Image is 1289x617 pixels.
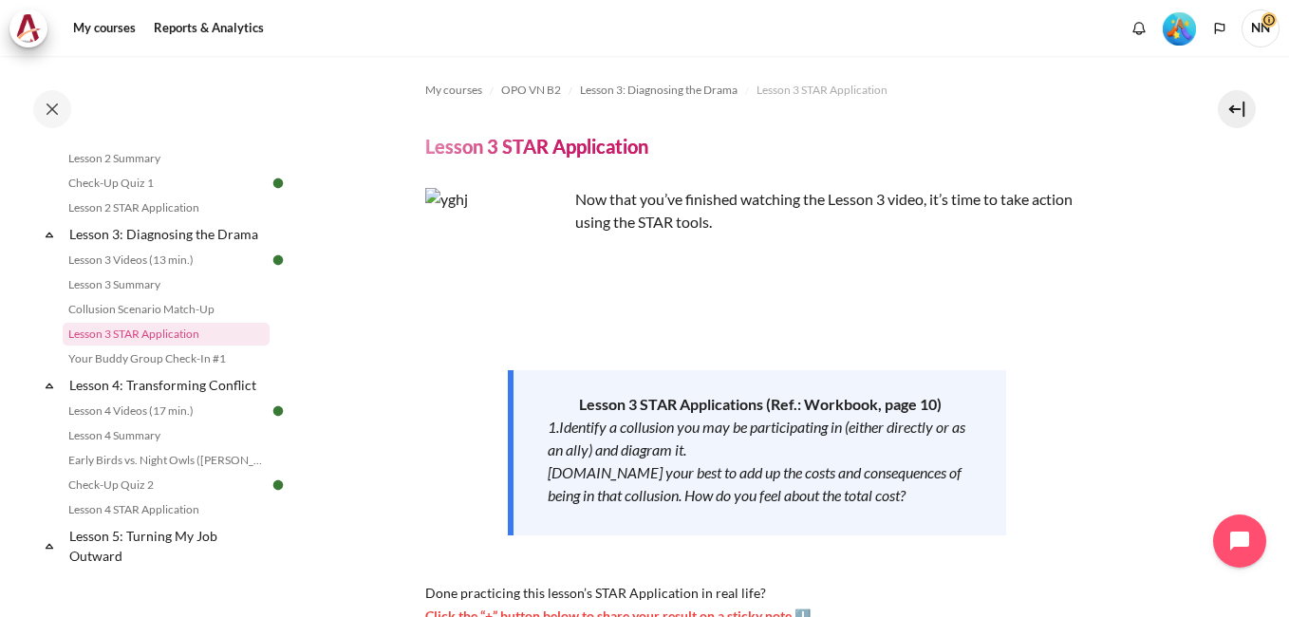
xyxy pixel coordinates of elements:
div: Level #5 [1163,10,1196,46]
img: yghj [425,188,568,330]
span: Collapse [40,376,59,395]
a: Lesson 3 STAR Application [757,79,887,102]
a: Lesson 2 Summary [63,147,270,170]
span: Done practicing this lesson’s STAR Application in real life? [425,585,766,601]
h4: Lesson 3 STAR Application [425,134,648,159]
span: My courses [425,82,482,99]
img: Done [270,175,287,192]
a: Collusion Scenario Match-Up [63,298,270,321]
a: My courses [425,79,482,102]
img: Done [270,252,287,269]
a: Check-Up Quiz 1 [63,172,270,195]
span: Lesson 3: Diagnosing the Drama [580,82,738,99]
a: Level #5 [1155,10,1204,46]
span: OPO VN B2 [501,82,561,99]
a: Architeck Architeck [9,9,57,47]
img: Done [270,477,287,494]
a: Lesson 3: Diagnosing the Drama [66,221,270,247]
img: Level #5 [1163,12,1196,46]
a: Lesson 4 Summary [63,424,270,447]
nav: Navigation bar [425,75,1154,105]
a: Lesson 3 Videos (13 min.) [63,249,270,271]
a: My courses [66,9,142,47]
a: Lesson 3 Summary [63,273,270,296]
a: Your Buddy Group Check-In #1 [63,347,270,370]
a: Lesson 5: Turning My Job Outward [66,523,270,569]
a: User menu [1242,9,1280,47]
a: Check-Up Quiz 2 [63,474,270,496]
a: Lesson 4 Videos (17 min.) [63,400,270,422]
button: Languages [1205,14,1234,43]
span: Collapse [40,536,59,555]
a: Lesson 2 STAR Application [63,196,270,219]
span: Lesson 3 STAR Application [757,82,887,99]
a: Reports & Analytics [147,9,271,47]
a: Early Birds vs. Night Owls ([PERSON_NAME]'s Story) [63,449,270,472]
a: OPO VN B2 [501,79,561,102]
a: Lesson 4 STAR Application [63,498,270,521]
strong: Lesson 3 STAR Applications (Ref.: Workbook, page 10) [579,395,942,413]
img: Architeck [15,14,42,43]
img: Done [270,402,287,420]
span: Collapse [40,225,59,244]
a: Lesson 4: Transforming Conflict [66,372,270,398]
em: 1.Identify a collusion you may be participating in (either directly or as an ally) and diagram it. [548,418,965,458]
span: Now that you’ve finished watching the Lesson 3 video, it’s time to take action using the STAR tools. [575,190,1073,231]
a: Lesson 3 STAR Application [63,323,270,346]
span: NN [1242,9,1280,47]
a: Lesson 3: Diagnosing the Drama [580,79,738,102]
div: Show notification window with no new notifications [1125,14,1153,43]
em: [DOMAIN_NAME] your best to add up the costs and consequences of being in that collusion. How do y... [548,463,962,504]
